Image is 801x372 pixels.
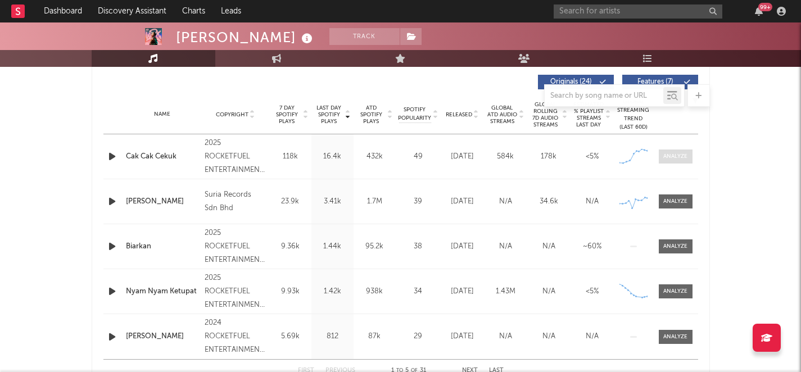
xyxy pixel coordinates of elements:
span: 7 Day Spotify Plays [272,105,302,125]
div: <5% [573,151,611,162]
input: Search for artists [554,4,722,19]
div: 49 [399,151,438,162]
a: [PERSON_NAME] [126,331,200,342]
button: Track [329,28,400,45]
div: 118k [272,151,309,162]
div: N/A [573,331,611,342]
span: Originals ( 24 ) [545,79,597,85]
div: 938k [356,286,393,297]
div: 16.4k [314,151,351,162]
div: [DATE] [444,286,481,297]
div: 1.42k [314,286,351,297]
div: 2024 ROCKETFUEL ENTERTAINMENT SDN BHD [205,316,266,357]
div: N/A [487,331,524,342]
a: Cak Cak Cekuk [126,151,200,162]
div: 34.6k [530,196,568,207]
div: N/A [530,331,568,342]
div: 1.43M [487,286,524,297]
span: Spotify Popularity [398,106,431,123]
div: 432k [356,151,393,162]
div: 34 [399,286,438,297]
div: [DATE] [444,241,481,252]
div: 9.93k [272,286,309,297]
span: Released [446,111,472,118]
input: Search by song name or URL [545,92,663,101]
a: [PERSON_NAME] [126,196,200,207]
span: Estimated % Playlist Streams Last Day [573,101,604,128]
span: Last Day Spotify Plays [314,105,344,125]
div: 812 [314,331,351,342]
div: [DATE] [444,151,481,162]
div: 1.44k [314,241,351,252]
div: N/A [530,286,568,297]
div: [PERSON_NAME] [176,28,315,47]
a: Biarkan [126,241,200,252]
div: 5.69k [272,331,309,342]
div: Suria Records Sdn Bhd [205,188,266,215]
div: [DATE] [444,331,481,342]
div: 178k [530,151,568,162]
div: 39 [399,196,438,207]
div: 38 [399,241,438,252]
div: N/A [487,241,524,252]
div: 2025 ROCKETFUEL ENTERTAINMENT SDN BHD [205,137,266,177]
button: 99+ [755,7,763,16]
div: 95.2k [356,241,393,252]
span: ATD Spotify Plays [356,105,386,125]
div: ~ 60 % [573,241,611,252]
div: N/A [530,241,568,252]
a: Nyam Nyam Ketupat [126,286,200,297]
div: Name [126,110,200,119]
span: Copyright [216,111,248,118]
div: 1.7M [356,196,393,207]
div: Global Streaming Trend (Last 60D) [617,98,650,131]
div: 2025 ROCKETFUEL ENTERTAINMENT SDN BHD [205,271,266,312]
span: Features ( 7 ) [630,79,681,85]
button: Originals(24) [538,75,614,89]
div: 23.9k [272,196,309,207]
div: 584k [487,151,524,162]
div: 3.41k [314,196,351,207]
div: N/A [487,196,524,207]
button: Features(7) [622,75,698,89]
span: Global Rolling 7D Audio Streams [530,101,561,128]
div: [DATE] [444,196,481,207]
div: 87k [356,331,393,342]
span: Global ATD Audio Streams [487,105,518,125]
div: 29 [399,331,438,342]
div: 2025 ROCKETFUEL ENTERTAINMENT SDN BHD [205,226,266,267]
div: <5% [573,286,611,297]
div: 9.36k [272,241,309,252]
div: 99 + [758,3,772,11]
div: N/A [573,196,611,207]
